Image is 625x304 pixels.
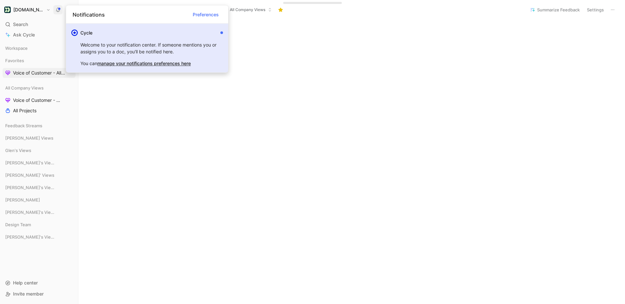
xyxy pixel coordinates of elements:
[97,60,191,67] button: manage your notifications preferences here
[190,9,222,20] button: Preferences
[80,29,218,37] div: Cycle
[73,10,105,18] span: Notifications
[193,10,219,18] span: Preferences
[80,39,218,57] p: Welcome to your notification center. If someone mentions you or assigns you to a doc, you'll be n...
[80,60,223,67] p: You can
